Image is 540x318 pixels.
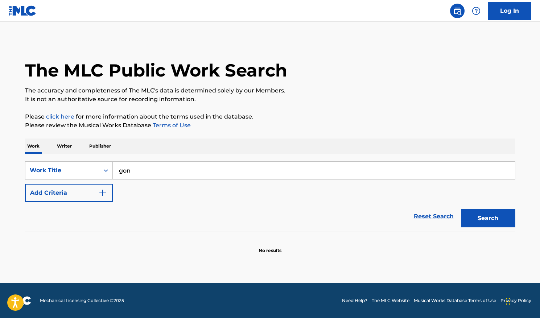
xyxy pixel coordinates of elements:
[46,113,74,120] a: click here
[98,189,107,197] img: 9d2ae6d4665cec9f34b9.svg
[500,297,531,304] a: Privacy Policy
[25,184,113,202] button: Add Criteria
[25,161,515,231] form: Search Form
[504,283,540,318] iframe: Chat Widget
[450,4,465,18] a: Public Search
[55,139,74,154] p: Writer
[30,166,95,175] div: Work Title
[453,7,462,15] img: search
[414,297,496,304] a: Musical Works Database Terms of Use
[87,139,113,154] p: Publisher
[9,5,37,16] img: MLC Logo
[259,239,281,254] p: No results
[25,95,515,104] p: It is not an authoritative source for recording information.
[25,121,515,130] p: Please review the Musical Works Database
[25,112,515,121] p: Please for more information about the terms used in the database.
[488,2,531,20] a: Log In
[25,139,42,154] p: Work
[9,296,31,305] img: logo
[472,7,481,15] img: help
[342,297,367,304] a: Need Help?
[461,209,515,227] button: Search
[506,290,510,312] div: Drag
[25,59,287,81] h1: The MLC Public Work Search
[151,122,191,129] a: Terms of Use
[25,86,515,95] p: The accuracy and completeness of The MLC's data is determined solely by our Members.
[372,297,409,304] a: The MLC Website
[40,297,124,304] span: Mechanical Licensing Collective © 2025
[469,4,483,18] div: Help
[410,208,457,224] a: Reset Search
